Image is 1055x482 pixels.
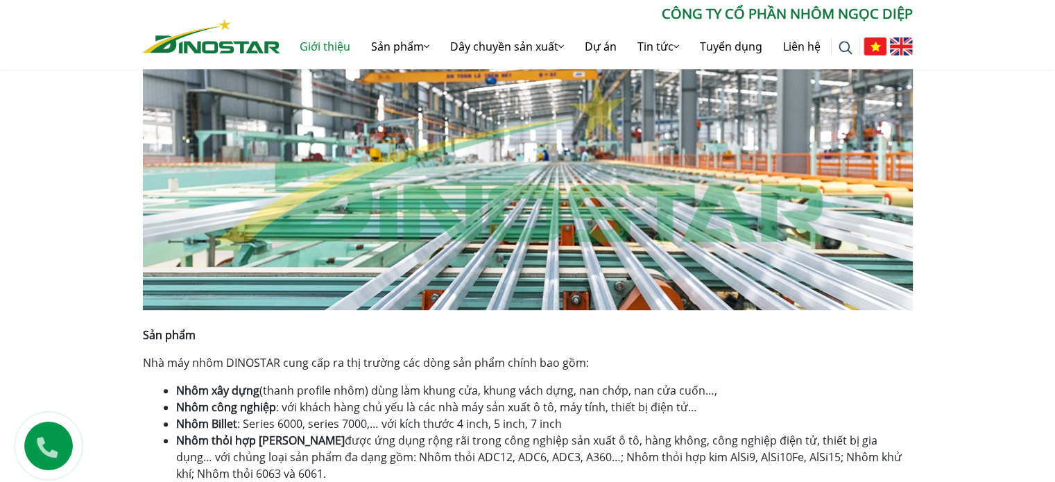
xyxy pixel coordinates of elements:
[176,433,345,448] strong: Nhôm thỏi hợp [PERSON_NAME]
[574,24,627,69] a: Dự án
[864,37,886,55] img: Tiếng Việt
[280,3,913,24] p: CÔNG TY CỔ PHẦN NHÔM NGỌC DIỆP
[176,399,276,415] strong: Nhôm công nghiệp
[143,19,280,53] img: Nhôm Dinostar
[176,399,913,415] li: : với khách hàng chủ yếu là các nhà máy sản xuất ô tô, máy tính, thiết bị điện tử…
[689,24,773,69] a: Tuyển dụng
[143,354,913,371] p: Nhà máy nhôm DINOSTAR cung cấp ra thị trường các dòng sản phẩm chính bao gồm:
[773,24,831,69] a: Liên hệ
[176,383,259,398] strong: Nhôm xây dựng
[361,24,440,69] a: Sản phẩm
[143,327,196,343] strong: Sản phẩm
[440,24,574,69] a: Dây chuyền sản xuất
[176,416,237,431] strong: Nhôm Billet
[176,382,913,399] li: (thanh profile nhôm) dùng làm khung cửa, khung vách dựng, nan chớp, nan cửa cuốn…,
[627,24,689,69] a: Tin tức
[289,24,361,69] a: Giới thiệu
[176,415,913,432] li: : Series 6000, series 7000,… với kích thước 4 inch, 5 inch, 7 inch
[839,41,852,55] img: search
[176,432,913,482] li: được ứng dụng rộng rãi trong công nghiệp sản xuất ô tô, hàng không, công nghiệp điện tử, thiết bị...
[890,37,913,55] img: English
